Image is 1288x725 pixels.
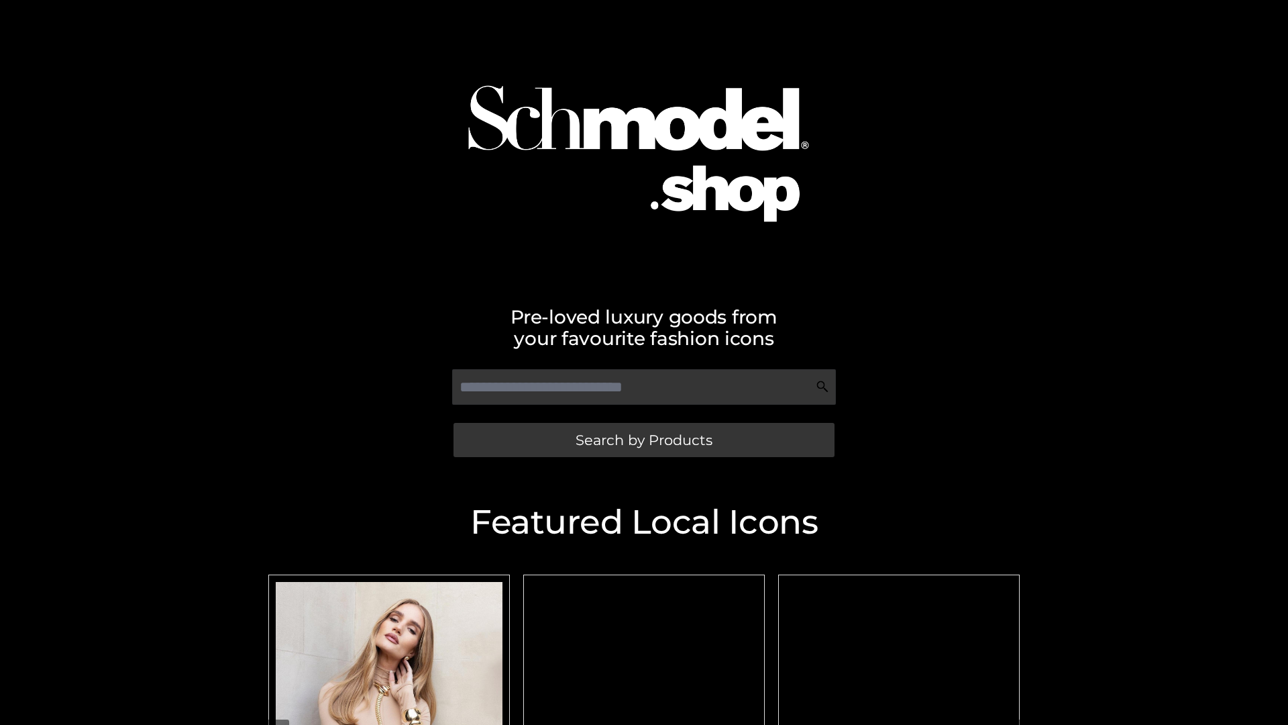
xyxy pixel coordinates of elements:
a: Search by Products [453,423,835,457]
span: Search by Products [576,433,712,447]
img: Search Icon [816,380,829,393]
h2: Pre-loved luxury goods from your favourite fashion icons [262,306,1026,349]
h2: Featured Local Icons​ [262,505,1026,539]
